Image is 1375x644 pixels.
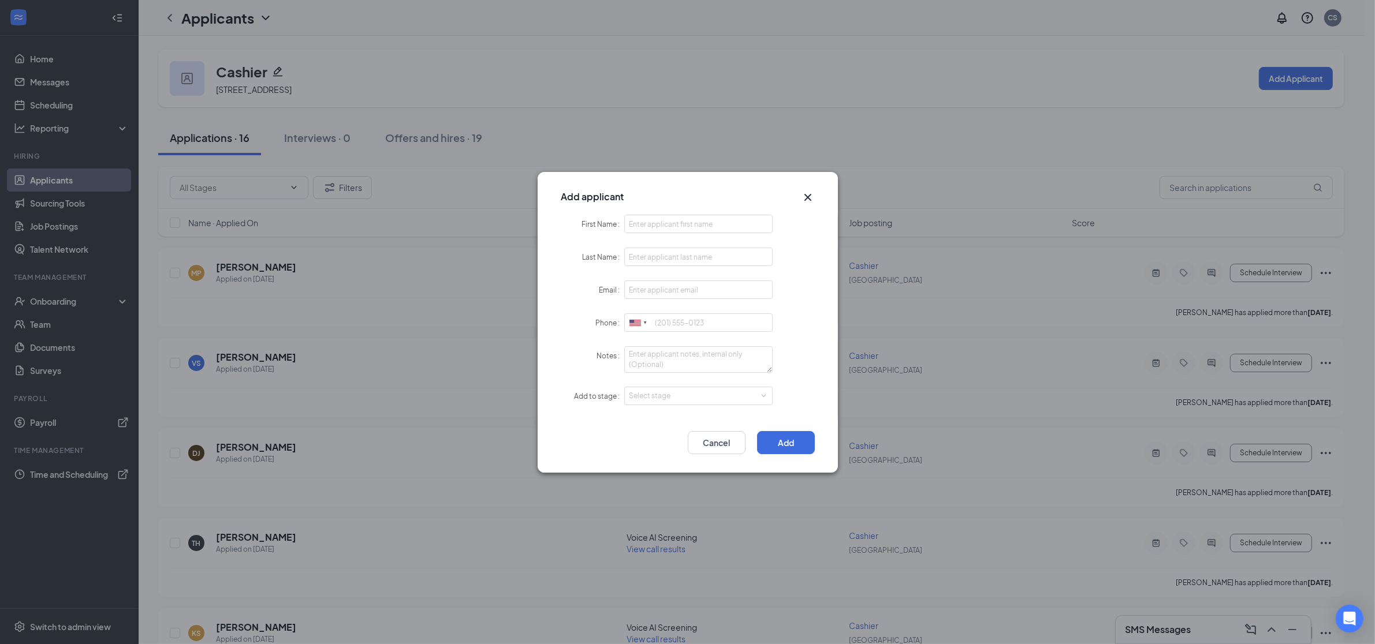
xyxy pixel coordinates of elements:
label: First Name [582,220,624,229]
div: United States: +1 [625,314,651,332]
input: Email [624,280,773,299]
textarea: Notes [624,346,773,373]
input: Last Name [624,248,773,266]
button: Add [757,431,815,454]
label: Notes [597,351,624,360]
div: Select stage [629,390,763,402]
label: Last Name [582,253,624,261]
input: First Name [624,215,773,233]
div: Open Intercom Messenger [1336,605,1363,632]
h3: Add applicant [561,190,624,203]
button: Cancel [688,431,746,454]
label: Email [599,286,624,294]
input: (201) 555-0123 [624,313,773,332]
label: Phone [595,319,624,327]
svg: Cross [801,190,815,204]
button: Close [801,190,815,204]
label: Add to stage [574,392,624,400]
